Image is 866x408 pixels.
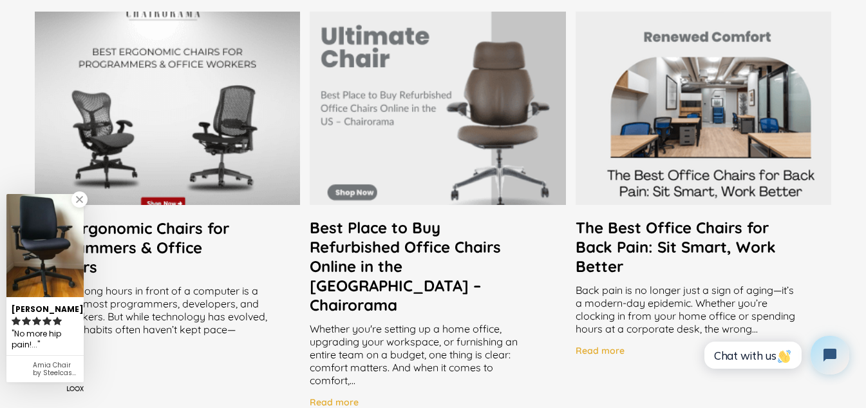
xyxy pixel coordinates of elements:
div: [PERSON_NAME] [12,299,79,315]
a: Best Place to Buy Refurbished Office Chairs Online in the [GEOGRAPHIC_DATA] – Chairorama [310,218,565,315]
svg: rating icon full [53,316,62,325]
img: Cillian C. review of Amia Chair by Steelcase-Blue (Renewed) [6,194,84,297]
div: Spending long hours in front of a computer is a reality for most programmers, developers, and off... [35,284,300,349]
div: Back pain is no longer just a sign of aging—it’s a modern-day epidemic. Whether you’re clocking i... [576,284,831,335]
a: The Best Office Chairs for Back Pain: Sit Smart, Work Better [576,218,831,276]
iframe: Tidio Chat [690,325,860,385]
h4: Read more [310,396,359,408]
svg: rating icon full [42,316,52,325]
a: Best Ergonomic Chairs for Programmers & Office Workers [35,219,300,277]
div: Amia Chair by Steelcase-Blue (Renewed) [33,362,79,377]
svg: rating icon full [32,316,41,325]
div: No more hip pain!... [12,327,79,352]
svg: rating icon full [22,316,31,325]
h4: Read more [576,345,625,356]
div: Whether you're setting up a home office, upgrading your workspace, or furnishing an entire team o... [310,322,565,387]
a: Read more [576,345,625,361]
svg: rating icon full [12,316,21,325]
